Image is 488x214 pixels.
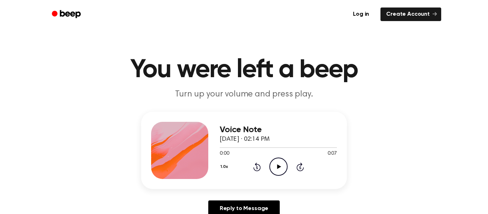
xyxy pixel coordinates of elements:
a: Log in [346,6,376,23]
a: Beep [47,8,87,21]
h1: You were left a beep [61,57,427,83]
span: [DATE] · 02:14 PM [220,136,270,143]
h3: Voice Note [220,125,337,135]
span: 0:00 [220,150,229,158]
span: 0:07 [328,150,337,158]
p: Turn up your volume and press play. [107,89,381,100]
a: Create Account [380,8,441,21]
button: 1.0x [220,161,230,173]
